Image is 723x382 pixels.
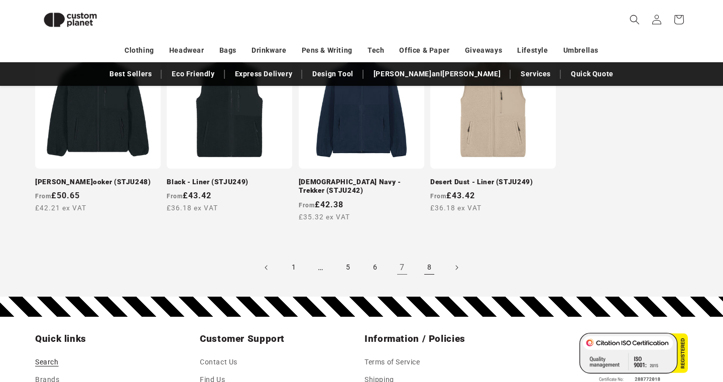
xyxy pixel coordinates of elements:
a: Best Sellers [104,65,157,83]
a: Clothing [125,42,154,59]
a: [PERSON_NAME]anl[PERSON_NAME] [369,65,506,83]
a: Giveaways [465,42,502,59]
a: Services [516,65,556,83]
a: Drinkware [252,42,286,59]
a: Lifestyle [517,42,548,59]
img: Custom Planet [35,4,105,36]
a: Page 7 [391,257,413,279]
nav: Pagination [35,257,688,279]
a: Next page [445,257,467,279]
a: Page 8 [418,257,440,279]
a: Desert Dust - Liner (STJU249) [430,178,556,187]
a: Eco Friendly [167,65,219,83]
summary: Search [624,9,646,31]
a: Umbrellas [563,42,598,59]
h2: Information / Policies [365,333,523,345]
a: Quick Quote [566,65,619,83]
a: Bags [219,42,236,59]
a: Terms of Service [365,356,420,371]
a: Search [35,356,59,371]
a: Tech [368,42,384,59]
a: [PERSON_NAME]ooker (STJU248) [35,178,161,187]
a: Pens & Writing [302,42,352,59]
a: Page 1 [283,257,305,279]
a: Contact Us [200,356,237,371]
iframe: Chat Widget [673,334,723,382]
a: [DEMOGRAPHIC_DATA] Navy - Trekker (STJU242) [299,178,424,195]
h2: Customer Support [200,333,358,345]
a: Page 6 [364,257,386,279]
a: Office & Paper [399,42,449,59]
a: Previous page [256,257,278,279]
a: Headwear [169,42,204,59]
h2: Quick links [35,333,194,345]
a: Black - Liner (STJU249) [167,178,292,187]
a: Design Tool [307,65,358,83]
span: … [310,257,332,279]
a: Express Delivery [230,65,298,83]
a: Page 5 [337,257,359,279]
